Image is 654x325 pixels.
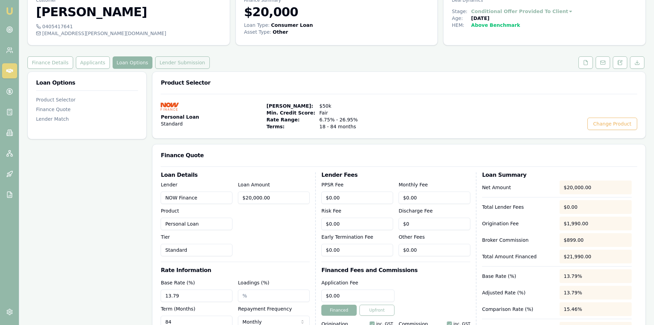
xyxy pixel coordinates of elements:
div: Asset Type : [244,29,272,35]
img: NOW Finance [161,102,179,111]
p: Base Rate (%) [482,273,554,280]
h3: Product Selector [161,80,637,86]
label: Risk Fee [321,208,341,214]
div: Finance Quote [36,106,138,113]
a: Lender Submission [154,56,211,69]
div: [DATE] [471,15,489,22]
h3: Finance Quote [161,153,637,158]
a: Applicants [74,56,111,69]
a: Finance Details [27,56,74,69]
input: $ [321,218,393,230]
div: [EMAIL_ADDRESS][PERSON_NAME][DOMAIN_NAME] [36,30,221,37]
button: Finance Details [27,56,73,69]
input: $ [399,244,470,256]
span: Rate Range: [266,116,315,123]
a: Loan Options [111,56,154,69]
div: 0405417641 [36,23,221,30]
div: HEM: [452,22,471,29]
div: 13.79% [560,269,632,283]
h3: Loan Options [36,80,138,86]
div: $20,000.00 [560,181,632,194]
div: $1,990.00 [560,217,632,230]
button: Change Product [587,118,637,130]
span: Fair [319,109,369,116]
div: $21,990.00 [560,250,632,263]
label: Loadings (%) [238,280,269,285]
div: Loan Type: [244,22,270,29]
span: Standard [161,120,183,127]
img: emu-icon-u.png [5,7,14,15]
input: $ [399,192,470,204]
button: Financed [321,305,356,316]
input: $ [321,192,393,204]
label: Term (Months) [161,306,195,312]
h3: Loan Summary [482,172,632,178]
span: [PERSON_NAME]: [266,102,315,109]
label: PPSR Fee [321,182,343,187]
button: Conditional Offer Provided To Client [471,8,573,15]
input: $ [321,244,393,256]
p: Total Lender Fees [482,204,554,210]
h3: Financed Fees and Commissions [321,268,470,273]
div: Consumer Loan [271,22,313,29]
span: 18 - 84 months [319,123,369,130]
label: Tier [161,234,170,240]
input: $ [399,218,470,230]
label: Loan Amount [238,182,270,187]
div: Above Benchmark [471,22,520,29]
label: Discharge Fee [399,208,433,214]
label: Repayment Frequency [238,306,292,312]
input: % [161,290,232,302]
label: Other Fees [399,234,425,240]
div: Lender Match [36,116,138,122]
button: Applicants [76,56,110,69]
input: $ [238,192,310,204]
button: Loan Options [113,56,152,69]
span: Personal Loan [161,113,199,120]
label: Monthly Fee [399,182,428,187]
p: Net Amount [482,184,554,191]
h3: [PERSON_NAME] [36,5,221,19]
p: Origination Fee [482,220,554,227]
button: Upfront [359,305,394,316]
h3: Rate Information [161,268,310,273]
label: Early Termination Fee [321,234,373,240]
h3: Lender Fees [321,172,470,178]
span: Min. Credit Score: [266,109,315,116]
div: Age: [452,15,471,22]
label: Product [161,208,179,214]
h3: Loan Details [161,172,310,178]
div: 15.46% [560,302,632,316]
div: 13.79% [560,286,632,300]
span: $50k [319,102,369,109]
div: Other [273,29,288,35]
div: Stage: [452,8,471,15]
div: $0.00 [560,200,632,214]
label: Base Rate (%) [161,280,195,285]
p: Comparison Rate (%) [482,306,554,313]
span: 6.75% - 26.95% [319,116,369,123]
p: Total Amount Financed [482,253,554,260]
span: Terms: [266,123,315,130]
input: % [238,290,310,302]
p: Broker Commission [482,237,554,243]
p: Adjusted Rate (%) [482,289,554,296]
h3: $20,000 [244,5,429,19]
div: Product Selector [36,96,138,103]
button: Lender Submission [155,56,210,69]
input: $ [321,290,394,302]
label: Lender [161,182,177,187]
label: Application Fee [321,280,358,285]
div: $899.00 [560,233,632,247]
